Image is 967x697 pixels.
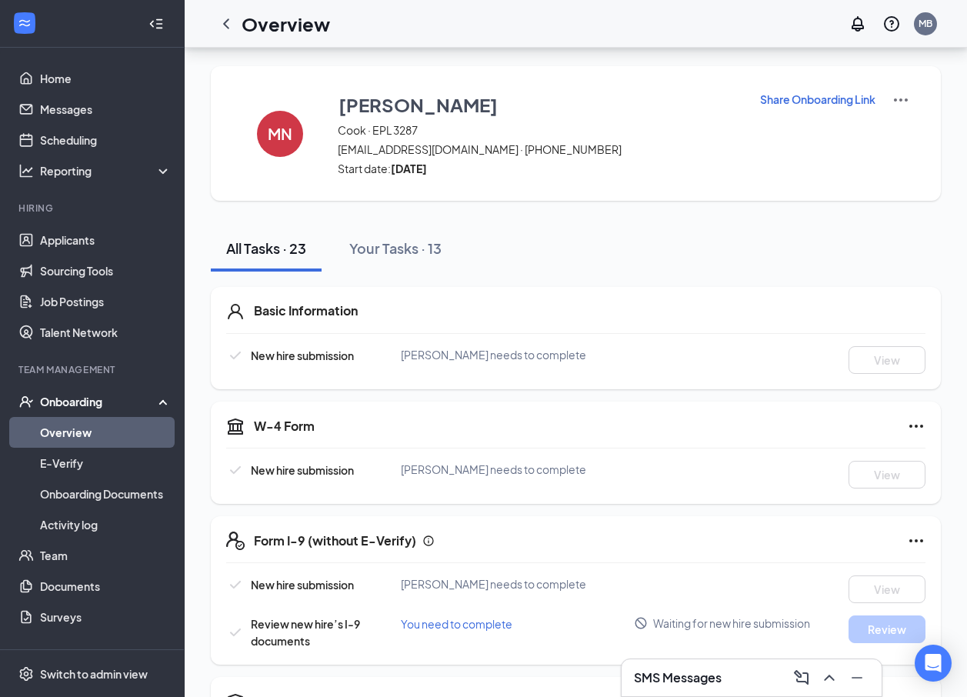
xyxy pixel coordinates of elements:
[18,666,34,682] svg: Settings
[338,142,740,157] span: [EMAIL_ADDRESS][DOMAIN_NAME] · [PHONE_NUMBER]
[251,463,354,477] span: New hire submission
[217,15,235,33] svg: ChevronLeft
[653,615,810,631] span: Waiting for new hire submission
[226,532,245,550] svg: FormI9EVerifyIcon
[226,461,245,479] svg: Checkmark
[892,91,910,109] img: More Actions
[759,91,876,108] button: Share Onboarding Link
[226,346,245,365] svg: Checkmark
[226,238,306,258] div: All Tasks · 23
[254,532,416,549] h5: Form I-9 (without E-Verify)
[40,63,172,94] a: Home
[907,417,925,435] svg: Ellipses
[226,417,245,435] svg: TaxGovernmentIcon
[40,540,172,571] a: Team
[40,417,172,448] a: Overview
[242,91,318,176] button: MN
[848,669,866,687] svg: Minimize
[391,162,427,175] strong: [DATE]
[40,125,172,155] a: Scheduling
[40,255,172,286] a: Sourcing Tools
[254,302,358,319] h5: Basic Information
[915,645,952,682] div: Open Intercom Messenger
[254,418,315,435] h5: W-4 Form
[849,461,925,489] button: View
[845,665,869,690] button: Minimize
[338,122,740,138] span: Cook · EPL 3287
[18,394,34,409] svg: UserCheck
[40,225,172,255] a: Applicants
[40,666,148,682] div: Switch to admin view
[817,665,842,690] button: ChevronUp
[338,91,740,118] button: [PERSON_NAME]
[40,571,172,602] a: Documents
[792,669,811,687] svg: ComposeMessage
[338,161,740,176] span: Start date:
[226,623,245,642] svg: Checkmark
[242,11,330,37] h1: Overview
[401,577,586,591] span: [PERSON_NAME] needs to complete
[40,394,158,409] div: Onboarding
[40,448,172,479] a: E-Verify
[18,163,34,178] svg: Analysis
[251,348,354,362] span: New hire submission
[401,462,586,476] span: [PERSON_NAME] needs to complete
[338,92,498,118] h3: [PERSON_NAME]
[422,535,435,547] svg: Info
[40,163,172,178] div: Reporting
[820,669,839,687] svg: ChevronUp
[17,15,32,31] svg: WorkstreamLogo
[40,317,172,348] a: Talent Network
[18,363,168,376] div: Team Management
[251,578,354,592] span: New hire submission
[919,17,932,30] div: MB
[349,238,442,258] div: Your Tasks · 13
[760,92,875,107] p: Share Onboarding Link
[40,479,172,509] a: Onboarding Documents
[226,575,245,594] svg: Checkmark
[634,669,722,686] h3: SMS Messages
[401,348,586,362] span: [PERSON_NAME] needs to complete
[849,15,867,33] svg: Notifications
[251,617,360,648] span: Review new hire’s I-9 documents
[882,15,901,33] svg: QuestionInfo
[907,532,925,550] svg: Ellipses
[849,346,925,374] button: View
[40,286,172,317] a: Job Postings
[268,128,292,139] h4: MN
[18,648,168,661] div: Payroll
[634,616,648,630] svg: Blocked
[148,16,164,32] svg: Collapse
[40,94,172,125] a: Messages
[40,509,172,540] a: Activity log
[789,665,814,690] button: ComposeMessage
[849,575,925,603] button: View
[18,202,168,215] div: Hiring
[849,615,925,643] button: Review
[40,602,172,632] a: Surveys
[226,302,245,321] svg: User
[401,617,512,631] span: You need to complete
